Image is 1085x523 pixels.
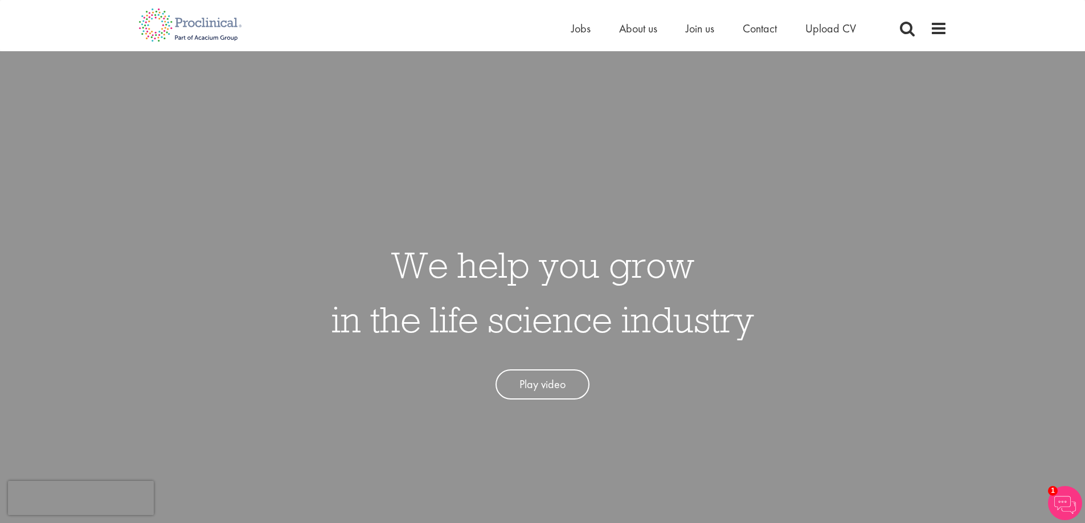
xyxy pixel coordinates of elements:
a: Play video [496,369,589,400]
a: Join us [686,21,714,36]
img: Chatbot [1048,486,1082,520]
h1: We help you grow in the life science industry [331,237,754,347]
span: 1 [1048,486,1058,496]
a: Jobs [571,21,591,36]
a: Contact [743,21,777,36]
a: About us [619,21,657,36]
a: Upload CV [805,21,856,36]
